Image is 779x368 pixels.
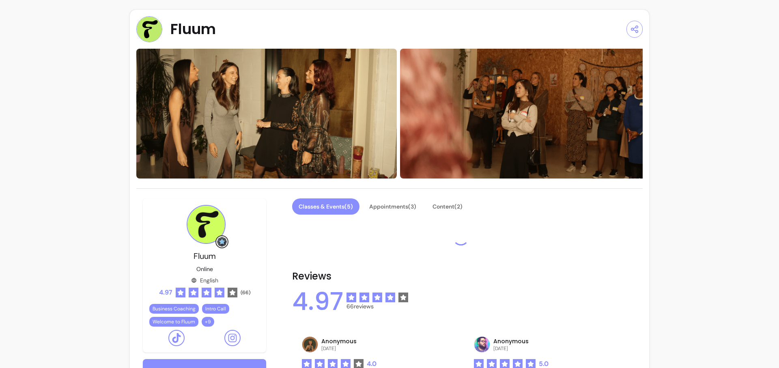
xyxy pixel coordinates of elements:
[321,337,357,345] p: Anonymous
[136,16,162,42] img: Provider image
[241,289,250,296] span: ( 66 )
[191,276,218,284] div: English
[187,205,226,244] img: Provider image
[493,337,529,345] p: Anonymous
[217,237,227,247] img: Grow
[292,270,630,283] h2: Reviews
[205,306,226,312] span: Intro Call
[426,198,469,215] button: Content(2)
[302,337,318,352] img: avatar
[400,49,661,179] img: https://d22cr2pskkweo8.cloudfront.net/bebc8608-c9bb-47e6-9180-4ba40991fc76
[292,289,343,314] span: 4.97
[346,302,408,310] span: 66 reviews
[196,265,213,273] p: Online
[159,288,172,297] span: 4.97
[153,306,196,312] span: Business Coaching
[292,198,359,215] button: Classes & Events(5)
[170,21,216,37] span: Fluum
[453,229,469,245] div: Loading
[194,251,216,261] span: Fluum
[203,319,213,325] span: + 9
[363,198,423,215] button: Appointments(3)
[321,345,357,352] p: [DATE]
[136,49,397,179] img: https://d22cr2pskkweo8.cloudfront.net/7da0f95d-a9ed-4b41-b915-5433de84e032
[493,345,529,352] p: [DATE]
[474,337,490,352] img: avatar
[153,319,195,325] span: Welcome to Fluum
